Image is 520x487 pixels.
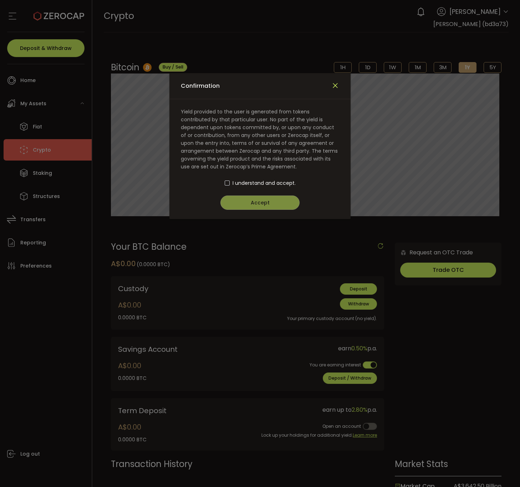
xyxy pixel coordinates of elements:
button: Close [331,82,339,90]
iframe: Chat Widget [484,453,520,487]
span: Yield provided to the user is generated from tokens contributed by that particular user. No part ... [181,108,338,170]
span: I understand and accept. [233,179,296,187]
div: Confirmation [169,73,351,219]
span: Accept [251,199,270,206]
span: Confirmation [181,82,220,90]
button: Accept [220,196,300,210]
